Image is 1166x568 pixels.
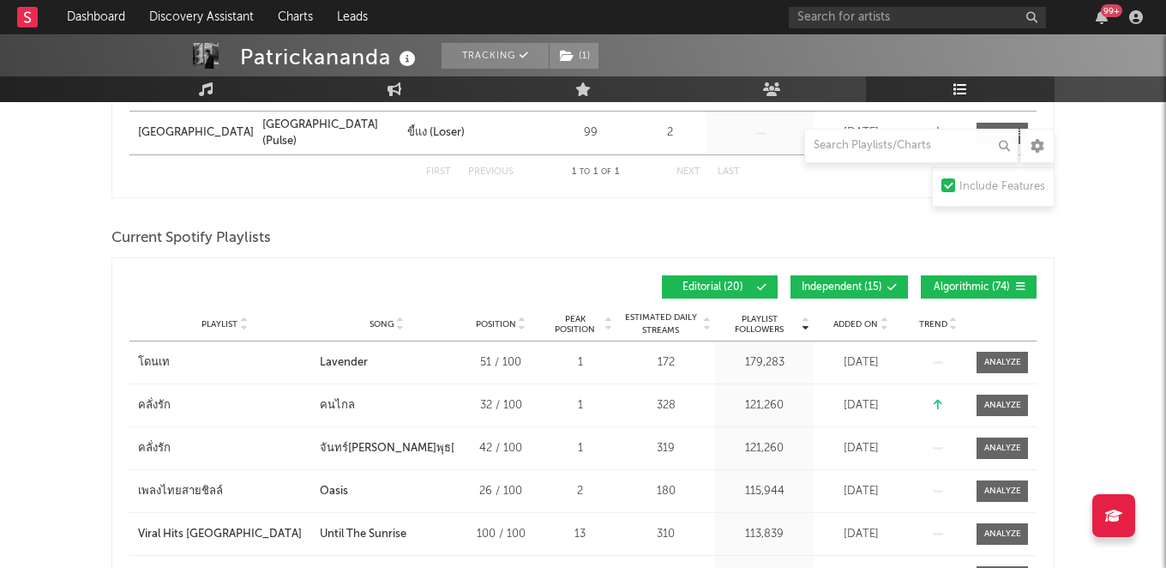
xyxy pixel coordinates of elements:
button: Independent(15) [790,275,908,299]
div: Oasis [320,483,348,500]
a: คลั่งรัก [138,440,311,457]
div: คลั่งรัก [138,397,171,414]
a: [GEOGRAPHIC_DATA] [138,124,254,142]
div: 1 1 1 [548,162,642,183]
a: Viral Hits [GEOGRAPHIC_DATA] [138,526,311,543]
a: คลั่งรัก [138,397,311,414]
div: 26 / 100 [462,483,539,500]
span: Peak Position [548,314,602,335]
span: Added On [833,319,878,329]
div: 99 [552,124,629,142]
span: of [601,168,611,176]
div: 180 [621,483,711,500]
span: Independent ( 15 ) [802,282,882,293]
span: Algorithmic ( 74 ) [932,282,1011,293]
div: เพลงไทยสายชิลล์ [138,483,223,500]
div: 100 / 100 [462,526,539,543]
div: ขี้แง (Loser) [407,124,465,142]
div: 51 / 100 [462,354,539,372]
div: 179,283 [719,354,809,372]
span: Song [370,319,394,329]
div: คนไกล [320,397,355,414]
a: ขี้แง (Loser) [407,124,544,142]
button: (1) [550,43,598,69]
div: 2 [548,483,612,500]
div: 113,839 [719,526,809,543]
div: Patrickananda [240,43,420,71]
div: จันทร์[PERSON_NAME]พุธ[PERSON_NAME]ศุกร์เสาร์[PERSON_NAME] (Everyday) [320,440,559,457]
button: Previous [468,167,514,177]
div: 99 + [1101,4,1122,17]
button: Next [676,167,700,177]
div: 172 [621,354,711,372]
button: Last [718,167,740,177]
span: Playlist Followers [719,314,799,335]
div: โดนเท [138,354,170,372]
span: Current Spotify Playlists [111,228,271,249]
span: Playlist [201,319,237,329]
div: 328 [621,397,711,414]
div: 1 [548,397,612,414]
div: 2 [638,124,702,142]
button: First [426,167,451,177]
div: 13 [548,526,612,543]
span: Position [476,319,516,329]
button: Tracking [442,43,549,69]
div: [DATE] [818,354,904,372]
span: to [580,168,590,176]
div: Viral Hits [GEOGRAPHIC_DATA] [138,526,302,543]
div: [DATE] [818,483,904,500]
div: คลั่งรัก [138,440,171,457]
div: 1 [548,440,612,457]
div: 319 [621,440,711,457]
div: 115,944 [719,483,809,500]
div: Until The Sunrise [320,526,406,543]
button: Editorial(20) [662,275,778,299]
button: 99+ [1096,10,1108,24]
div: 32 / 100 [462,397,539,414]
div: 310 [621,526,711,543]
a: [GEOGRAPHIC_DATA] (Pulse) [262,117,399,150]
div: [DATE] [818,124,904,142]
div: Include Features [959,177,1045,197]
div: 1 [548,354,612,372]
a: เพลงไทยสายชิลล์ [138,483,311,500]
span: Trend [919,319,947,329]
a: โดนเท [138,354,311,372]
div: 42 / 100 [462,440,539,457]
div: 121,260 [719,440,809,457]
span: ( 1 ) [549,43,599,69]
div: Lavender [320,354,368,372]
div: [DATE] [818,440,904,457]
input: Search for artists [789,7,1046,28]
div: [DATE] [818,526,904,543]
input: Search Playlists/Charts [804,129,1019,163]
div: 121,260 [719,397,809,414]
div: [DATE] [818,397,904,414]
button: Algorithmic(74) [921,275,1037,299]
span: Editorial ( 20 ) [673,282,752,293]
span: Estimated Daily Streams [621,311,700,337]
